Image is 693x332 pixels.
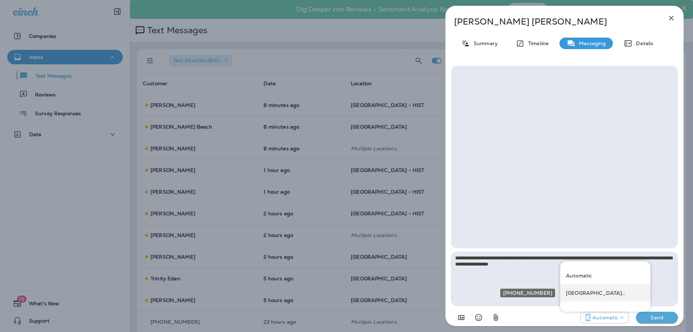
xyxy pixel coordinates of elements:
p: Summary [470,40,498,46]
p: [PERSON_NAME] [PERSON_NAME] [454,17,651,27]
p: Send [642,314,672,321]
button: Send [636,312,678,323]
p: Automatic [592,315,618,320]
p: Timeline [524,40,549,46]
p: Details [632,40,653,46]
p: Automatic [566,273,592,279]
div: [PHONE_NUMBER] [500,289,555,297]
button: Select an emoji [471,310,486,325]
div: +1 (402) 571-1201 [560,284,650,302]
p: [GEOGRAPHIC_DATA] ([STREET_ADDRESS]) [566,290,645,296]
button: Add in a premade template [454,310,468,325]
p: Messaging [575,40,606,46]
